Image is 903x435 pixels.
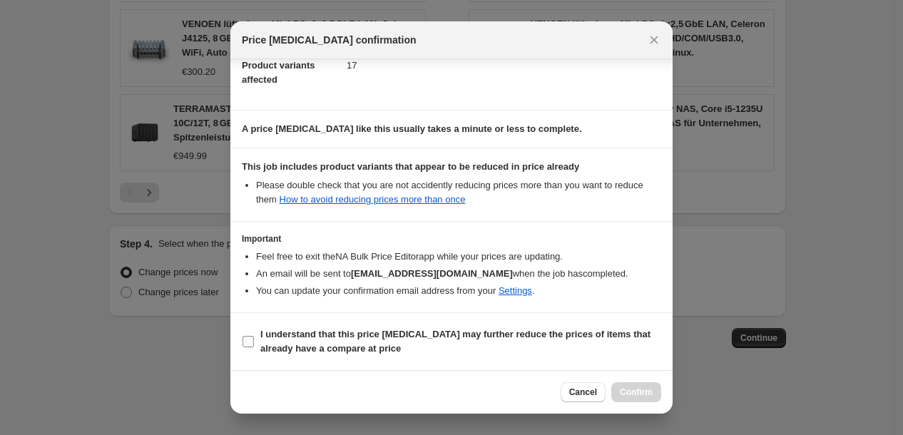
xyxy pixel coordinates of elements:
a: Settings [499,285,532,296]
li: An email will be sent to when the job has completed . [256,267,661,281]
b: This job includes product variants that appear to be reduced in price already [242,161,579,172]
span: Price [MEDICAL_DATA] confirmation [242,33,417,47]
li: Please double check that you are not accidently reducing prices more than you want to reduce them [256,178,661,207]
button: Cancel [561,382,606,402]
a: How to avoid reducing prices more than once [280,194,466,205]
span: Product variants affected [242,60,315,85]
h3: Important [242,233,661,245]
button: Close [644,30,664,50]
b: [EMAIL_ADDRESS][DOMAIN_NAME] [351,268,513,279]
li: Feel free to exit the NA Bulk Price Editor app while your prices are updating. [256,250,661,264]
li: You can update your confirmation email address from your . [256,284,661,298]
b: I understand that this price [MEDICAL_DATA] may further reduce the prices of items that already h... [260,329,651,354]
b: A price [MEDICAL_DATA] like this usually takes a minute or less to complete. [242,123,582,134]
span: Cancel [569,387,597,398]
dd: 17 [347,46,661,84]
